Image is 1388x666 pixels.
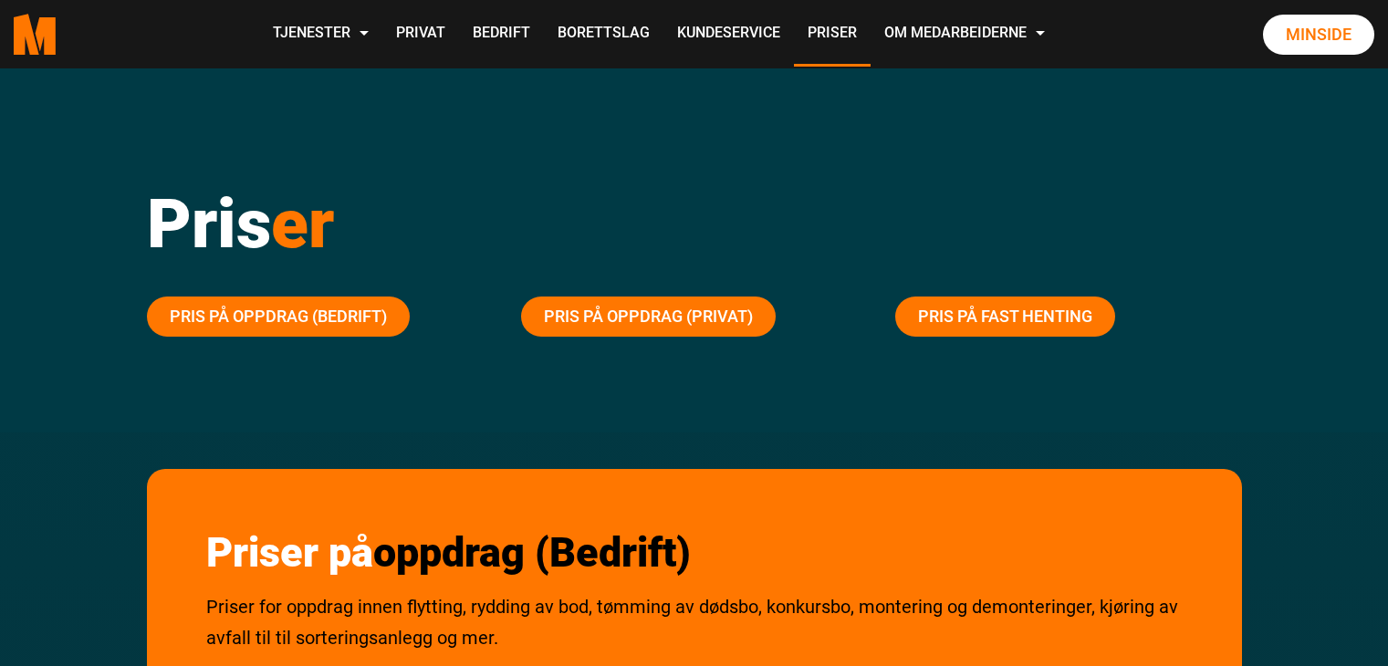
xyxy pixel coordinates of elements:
[895,297,1115,337] a: Pris på fast henting
[382,2,459,67] a: Privat
[459,2,544,67] a: Bedrift
[521,297,776,337] a: Pris på oppdrag (Privat)
[206,596,1178,649] span: Priser for oppdrag innen flytting, rydding av bod, tømming av dødsbo, konkursbo, montering og dem...
[271,183,334,264] span: er
[1263,15,1374,55] a: Minside
[663,2,794,67] a: Kundeservice
[147,182,1242,265] h1: Pris
[871,2,1059,67] a: Om Medarbeiderne
[259,2,382,67] a: Tjenester
[206,528,1183,578] h2: Priser på
[544,2,663,67] a: Borettslag
[147,297,410,337] a: Pris på oppdrag (Bedrift)
[373,528,691,577] span: oppdrag (Bedrift)
[794,2,871,67] a: Priser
